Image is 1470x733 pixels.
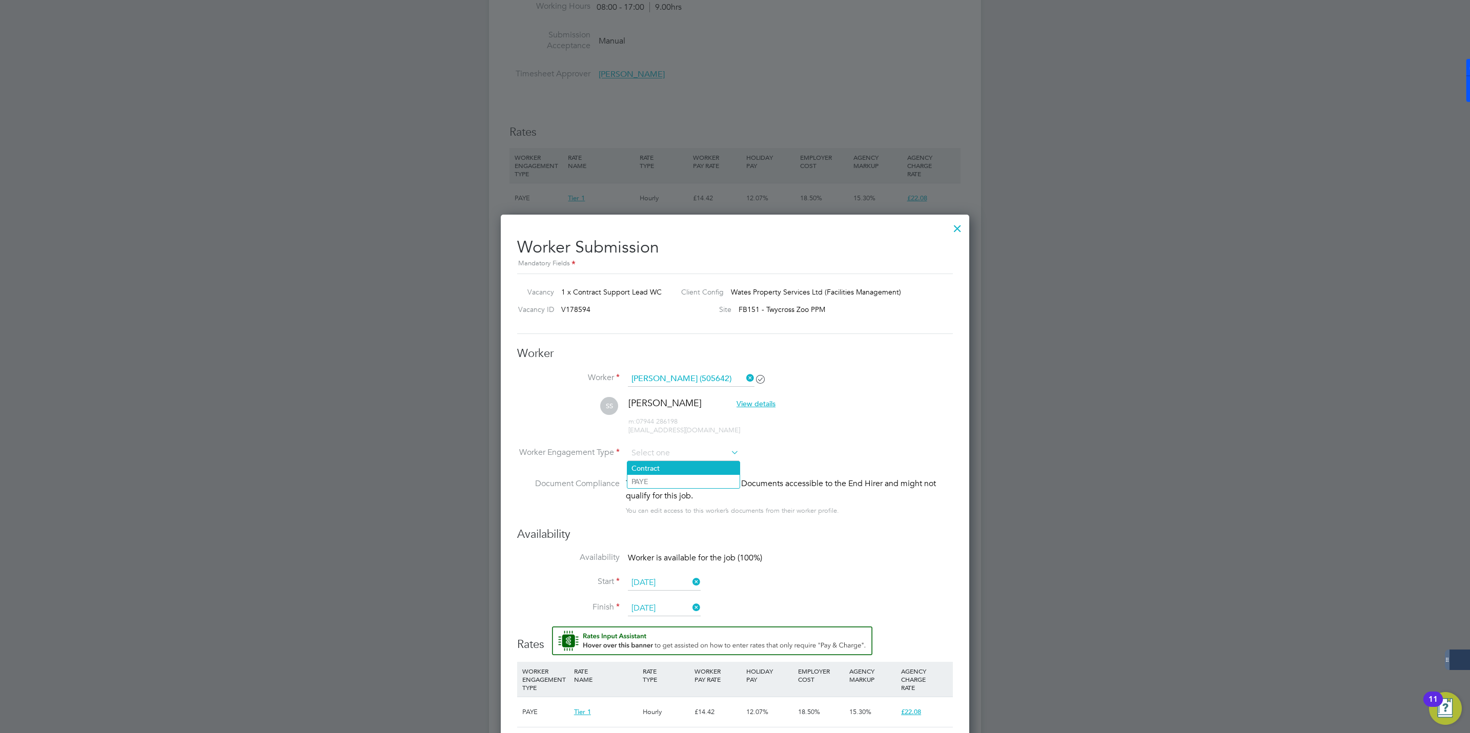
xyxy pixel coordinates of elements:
[627,462,740,475] li: Contract
[746,707,768,716] span: 12.07%
[1428,699,1438,713] div: 11
[517,552,620,563] label: Availability
[517,576,620,587] label: Start
[626,505,839,517] div: You can edit access to this worker’s documents from their worker profile.
[692,697,744,727] div: £14.42
[517,372,620,383] label: Worker
[795,662,847,688] div: EMPLOYER COST
[517,626,953,652] h3: Rates
[517,447,620,458] label: Worker Engagement Type
[849,707,871,716] span: 15.30%
[561,287,662,297] span: 1 x Contract Support Lead WC
[513,305,554,314] label: Vacancy ID
[628,575,701,591] input: Select one
[739,305,825,314] span: FB151 - Twycross Zoo PPM
[513,287,554,297] label: Vacancy
[517,229,953,269] h2: Worker Submission
[600,397,618,415] span: SS
[673,287,724,297] label: Client Config
[798,707,820,716] span: 18.50%
[574,707,591,716] span: Tier 1
[1429,692,1462,725] button: Open Resource Center, 11 new notifications
[628,371,754,387] input: Search for...
[517,527,953,542] h3: Availability
[628,417,678,426] span: 07944 286198
[626,477,953,502] div: This worker has no Compliance Documents accessible to the End Hirer and might not qualify for thi...
[517,258,953,269] div: Mandatory Fields
[571,662,640,688] div: RATE NAME
[640,697,692,727] div: Hourly
[692,662,744,688] div: WORKER PAY RATE
[628,426,740,434] span: [EMAIL_ADDRESS][DOMAIN_NAME]
[744,662,795,688] div: HOLIDAY PAY
[517,346,953,361] h3: Worker
[628,417,636,426] span: m:
[628,397,702,409] span: [PERSON_NAME]
[847,662,899,688] div: AGENCY MARKUP
[552,626,872,655] button: Rate Assistant
[628,601,701,616] input: Select one
[517,602,620,613] label: Finish
[731,287,901,297] span: Wates Property Services Ltd (Facilities Management)
[628,446,739,461] input: Select one
[899,662,950,697] div: AGENCY CHARGE RATE
[640,662,692,688] div: RATE TYPE
[737,399,775,408] span: View details
[901,707,921,716] span: £22.08
[628,553,762,563] span: Worker is available for the job (100%)
[627,475,740,488] li: PAYE
[520,662,571,697] div: WORKER ENGAGEMENT TYPE
[561,305,590,314] span: V178594
[673,305,731,314] label: Site
[520,697,571,727] div: PAYE
[517,477,620,515] label: Document Compliance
